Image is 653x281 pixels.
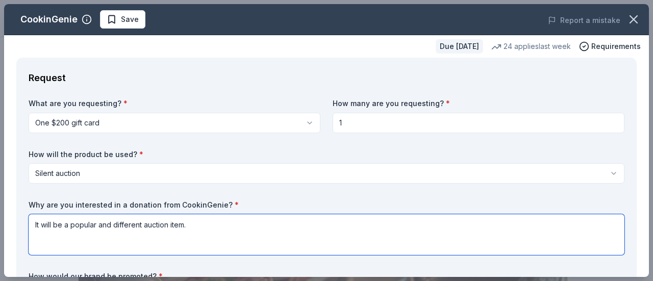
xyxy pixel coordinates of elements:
[491,40,571,53] div: 24 applies last week
[121,13,139,25] span: Save
[579,40,641,53] button: Requirements
[29,149,624,160] label: How will the product be used?
[29,200,624,210] label: Why are you interested in a donation from CookinGenie?
[333,98,624,109] label: How many are you requesting?
[548,14,620,27] button: Report a mistake
[436,39,483,54] div: Due [DATE]
[29,98,320,109] label: What are you requesting?
[100,10,145,29] button: Save
[29,70,624,86] div: Request
[29,214,624,255] textarea: It will be a popular and different auction item.
[591,40,641,53] span: Requirements
[20,11,78,28] div: CookinGenie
